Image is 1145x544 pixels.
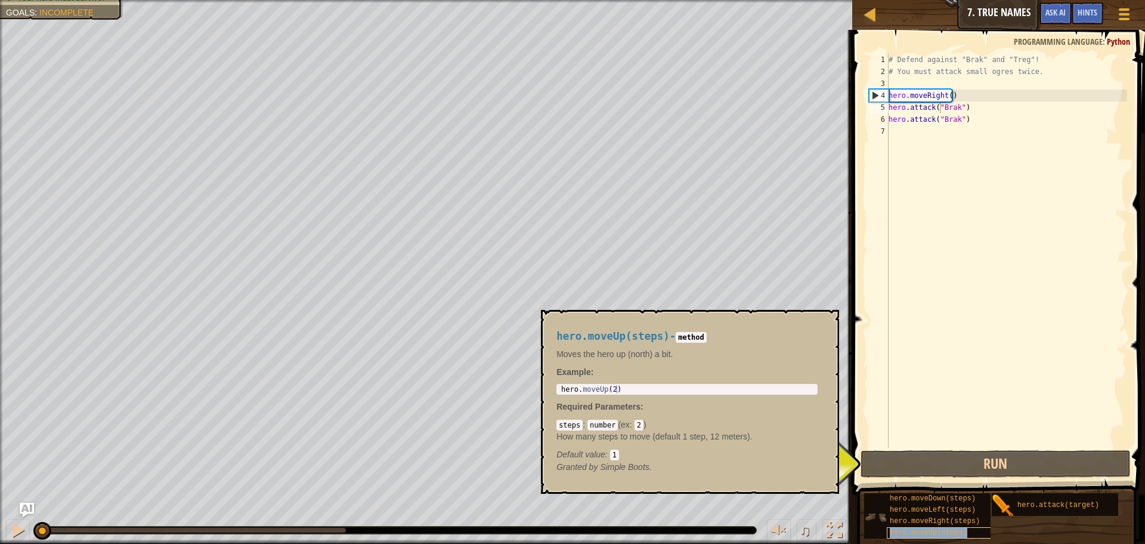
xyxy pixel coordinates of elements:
p: How many steps to move (default 1 step, 12 meters). [556,431,818,442]
span: hero.moveUp(steps) [890,528,967,537]
span: : [583,420,587,429]
div: 2 [869,66,889,78]
button: Adjust volume [767,520,791,544]
span: ex [621,420,630,429]
code: 1 [610,450,619,460]
img: portrait.png [992,494,1014,517]
button: Ask AI [1039,2,1072,24]
span: hero.moveRight(steps) [890,517,980,525]
code: steps [556,420,583,431]
span: : [35,8,39,17]
span: Ask AI [1045,7,1066,18]
span: hero.attack(target) [1017,501,1099,509]
button: ♫ [797,520,817,544]
code: 2 [635,420,643,431]
span: Goals [6,8,35,17]
span: Programming language [1014,36,1103,47]
span: hero.moveDown(steps) [890,494,976,503]
div: 6 [869,113,889,125]
span: : [630,420,635,429]
div: ( ) [556,419,818,460]
code: number [587,420,618,431]
span: Hints [1078,7,1097,18]
code: method [676,332,706,343]
button: Ctrl + P: Pause [6,520,30,544]
span: Granted by [556,462,600,472]
span: hero.moveUp(steps) [556,330,670,342]
img: portrait.png [864,506,887,528]
span: : [605,450,610,459]
button: Show game menu [1109,2,1139,30]
span: Example [556,367,591,377]
button: Toggle fullscreen [822,520,846,544]
span: Default value [556,450,605,459]
span: ♫ [799,521,811,539]
em: Simple Boots. [556,462,652,472]
strong: : [556,367,593,377]
button: Run [861,450,1131,478]
span: hero.moveLeft(steps) [890,506,976,514]
h4: - [556,331,818,342]
div: 4 [869,90,889,102]
span: : [1103,36,1107,47]
p: Moves the hero up (north) a bit. [556,348,818,360]
div: 7 [869,125,889,137]
div: 3 [869,78,889,90]
span: Python [1107,36,1130,47]
span: Required Parameters [556,402,640,411]
div: 1 [869,54,889,66]
span: : [640,402,643,411]
button: Ask AI [20,503,34,517]
div: 5 [869,102,889,113]
span: Incomplete [39,8,94,17]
